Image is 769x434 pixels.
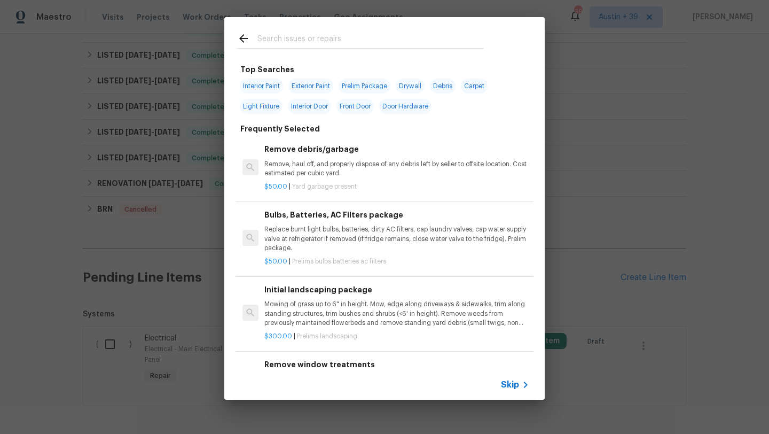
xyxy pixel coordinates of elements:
[240,64,294,75] h6: Top Searches
[264,333,292,339] span: $300.00
[240,79,283,94] span: Interior Paint
[264,182,529,191] p: |
[264,183,287,190] span: $50.00
[297,333,357,339] span: Prelims landscaping
[379,99,431,114] span: Door Hardware
[264,258,287,265] span: $50.00
[264,209,529,221] h6: Bulbs, Batteries, AC Filters package
[264,300,529,327] p: Mowing of grass up to 6" in height. Mow, edge along driveways & sidewalks, trim along standing st...
[257,32,484,48] input: Search issues or repairs
[240,99,283,114] span: Light Fixture
[461,79,488,94] span: Carpet
[292,258,386,265] span: Prelims bulbs batteries ac filters
[396,79,425,94] span: Drywall
[264,160,529,178] p: Remove, haul off, and properly dispose of any debris left by seller to offsite location. Cost est...
[501,379,519,390] span: Skip
[240,123,320,135] h6: Frequently Selected
[264,359,529,370] h6: Remove window treatments
[292,183,357,190] span: Yard garbage present
[264,284,529,296] h6: Initial landscaping package
[288,79,333,94] span: Exterior Paint
[336,99,374,114] span: Front Door
[288,99,331,114] span: Interior Door
[430,79,456,94] span: Debris
[264,225,529,252] p: Replace burnt light bulbs, batteries, dirty AC filters, cap laundry valves, cap water supply valv...
[264,143,529,155] h6: Remove debris/garbage
[264,332,529,341] p: |
[264,257,529,266] p: |
[339,79,390,94] span: Prelim Package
